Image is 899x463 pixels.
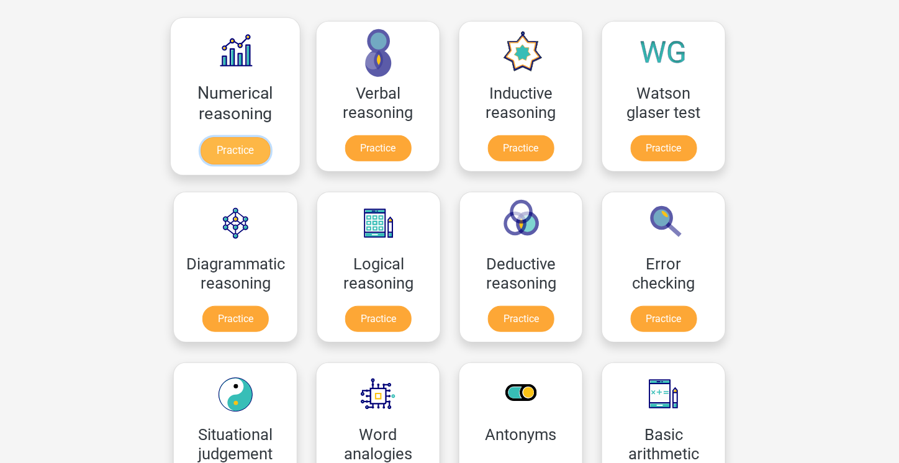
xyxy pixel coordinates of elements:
a: Practice [201,137,270,164]
a: Practice [631,306,697,332]
a: Practice [345,135,412,161]
a: Practice [202,306,269,332]
a: Practice [488,306,554,332]
a: Practice [488,135,554,161]
a: Practice [631,135,697,161]
a: Practice [345,306,412,332]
